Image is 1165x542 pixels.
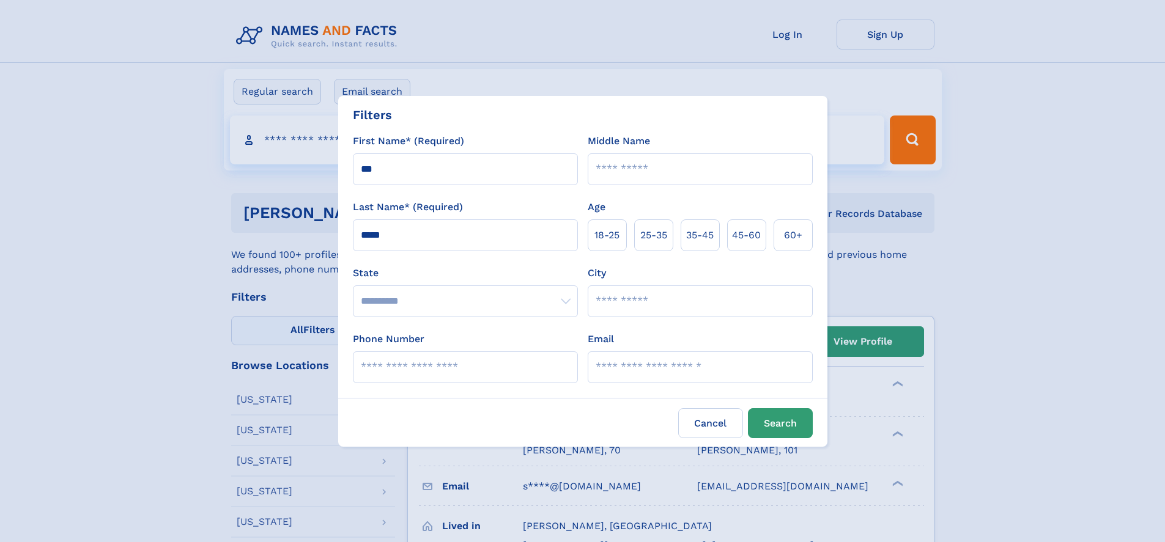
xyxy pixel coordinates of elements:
label: Middle Name [588,134,650,148]
span: 45‑60 [732,228,761,243]
div: Filters [353,106,392,124]
label: Phone Number [353,332,424,346]
span: 60+ [784,228,802,243]
label: Age [588,200,605,214]
label: Cancel [678,408,743,438]
label: First Name* (Required) [353,134,464,148]
span: 35‑45 [686,228,714,243]
label: Last Name* (Required) [353,200,463,214]
label: State [353,266,578,280]
span: 25‑35 [640,228,667,243]
button: Search [748,408,813,438]
label: Email [588,332,614,346]
label: City [588,266,606,280]
span: 18‑25 [594,228,619,243]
